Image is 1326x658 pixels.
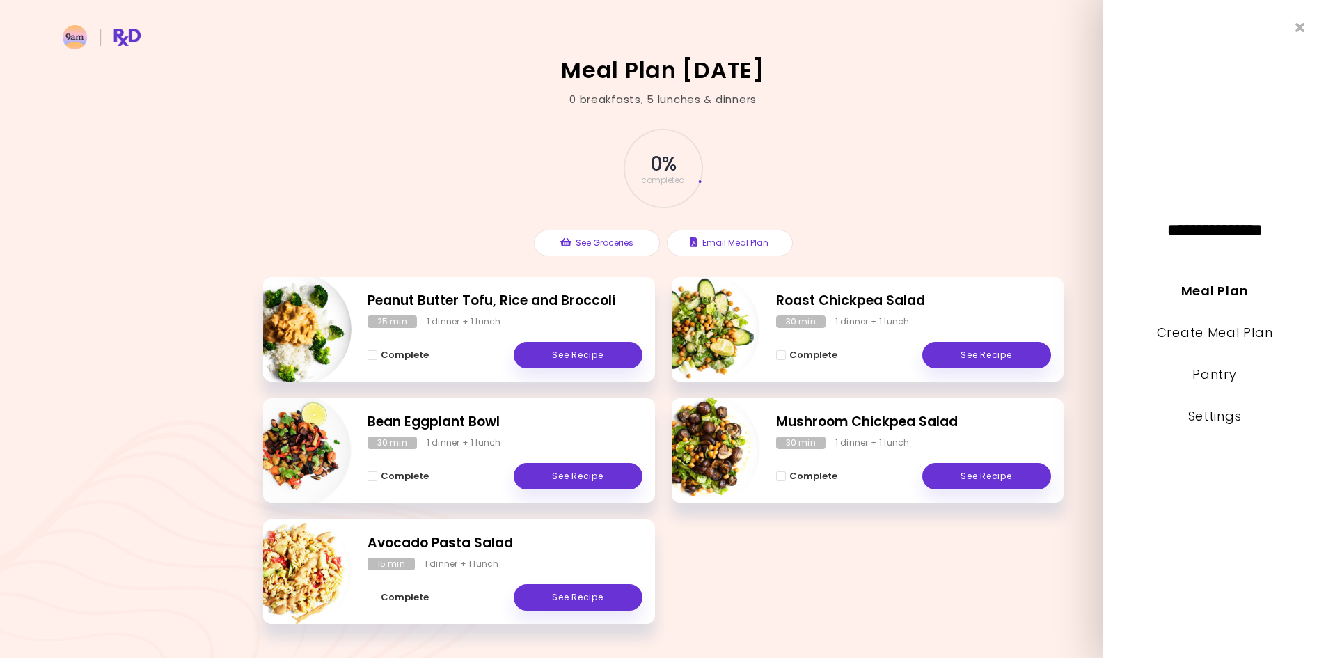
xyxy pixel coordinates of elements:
[534,230,660,256] button: See Groceries
[381,471,429,482] span: Complete
[63,25,141,49] img: RxDiet
[368,437,417,449] div: 30 min
[368,533,642,554] h2: Avocado Pasta Salad
[776,437,826,449] div: 30 min
[641,176,685,185] span: completed
[368,315,417,328] div: 25 min
[667,230,793,256] button: Email Meal Plan
[514,584,642,611] a: See Recipe - Avocado Pasta Salad
[1157,324,1273,341] a: Create Meal Plan
[645,272,760,387] img: Info - Roast Chickpea Salad
[381,592,429,603] span: Complete
[236,393,352,508] img: Info - Bean Eggplant Bowl
[368,558,415,570] div: 15 min
[368,468,429,485] button: Complete - Bean Eggplant Bowl
[569,92,757,108] div: 0 breakfasts , 5 lunches & dinners
[425,558,499,570] div: 1 dinner + 1 lunch
[922,463,1051,489] a: See Recipe - Mushroom Chickpea Salad
[776,291,1051,311] h2: Roast Chickpea Salad
[922,342,1051,368] a: See Recipe - Roast Chickpea Salad
[789,471,837,482] span: Complete
[427,315,501,328] div: 1 dinner + 1 lunch
[776,315,826,328] div: 30 min
[236,514,352,629] img: Info - Avocado Pasta Salad
[427,437,501,449] div: 1 dinner + 1 lunch
[1192,366,1236,383] a: Pantry
[368,412,642,432] h2: Bean Eggplant Bowl
[835,437,910,449] div: 1 dinner + 1 lunch
[776,468,837,485] button: Complete - Mushroom Chickpea Salad
[368,347,429,363] button: Complete - Peanut Butter Tofu, Rice and Broccoli
[1188,407,1242,425] a: Settings
[776,412,1051,432] h2: Mushroom Chickpea Salad
[835,315,910,328] div: 1 dinner + 1 lunch
[368,589,429,606] button: Complete - Avocado Pasta Salad
[1181,282,1248,299] a: Meal Plan
[776,347,837,363] button: Complete - Roast Chickpea Salad
[561,59,765,81] h2: Meal Plan [DATE]
[368,291,642,311] h2: Peanut Butter Tofu, Rice and Broccoli
[514,463,642,489] a: See Recipe - Bean Eggplant Bowl
[645,393,760,508] img: Info - Mushroom Chickpea Salad
[1295,21,1305,34] i: Close
[236,272,352,387] img: Info - Peanut Butter Tofu, Rice and Broccoli
[650,152,676,176] span: 0 %
[514,342,642,368] a: See Recipe - Peanut Butter Tofu, Rice and Broccoli
[381,350,429,361] span: Complete
[789,350,837,361] span: Complete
